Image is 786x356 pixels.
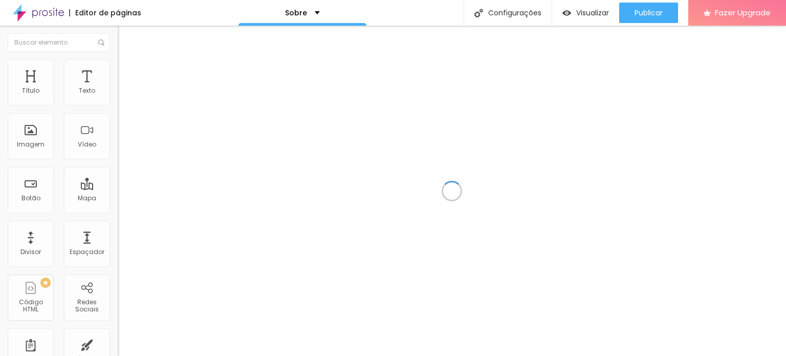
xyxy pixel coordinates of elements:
div: Redes Sociais [67,299,107,313]
img: view-1.svg [562,9,571,17]
div: Editor de páginas [69,9,141,16]
span: Publicar [635,9,663,17]
input: Buscar elemento [8,33,110,52]
div: Código HTML [10,299,51,313]
span: Visualizar [576,9,609,17]
p: Sobre [285,9,307,16]
div: Texto [79,87,95,94]
span: Fazer Upgrade [715,8,771,17]
button: Visualizar [552,3,619,23]
div: Imagem [17,141,45,148]
img: Icone [98,39,104,46]
img: Icone [474,9,483,17]
div: Título [22,87,39,94]
div: Botão [21,195,40,202]
div: Vídeo [78,141,96,148]
div: Divisor [20,248,41,256]
div: Espaçador [70,248,104,256]
div: Mapa [78,195,96,202]
button: Publicar [619,3,678,23]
